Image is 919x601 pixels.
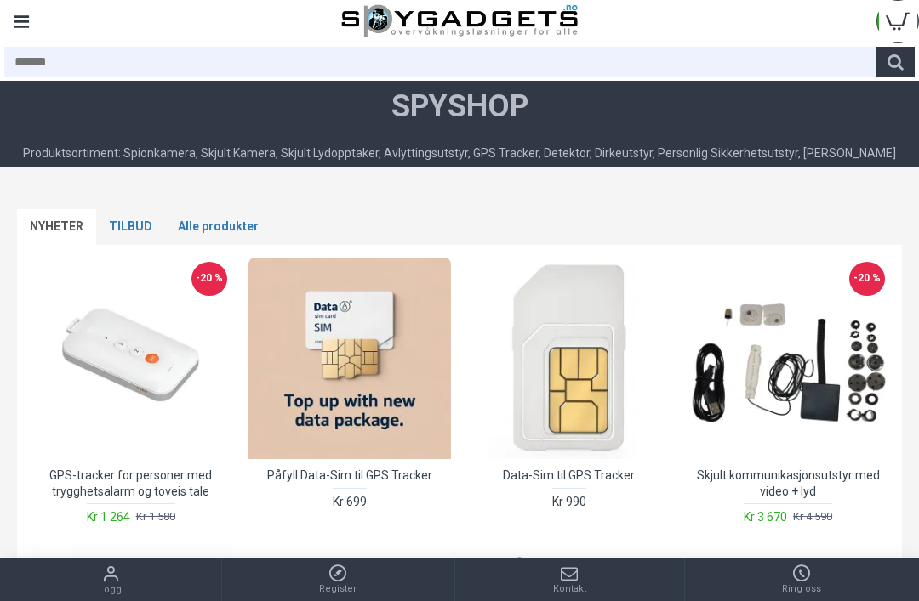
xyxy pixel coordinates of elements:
a: Data-Sim til GPS Tracker [468,258,670,459]
a: NYHETER [17,209,96,245]
span: Register [319,582,357,597]
div: Produktsortiment: Spionkamera, Skjult Kamera, Skjult Lydopptaker, Avlyttingsutstyr, GPS Tracker, ... [23,145,896,162]
span: Kr 699 [333,496,367,507]
span: Kr 1 264 [87,511,130,523]
a: Påfyll Data-Sim til GPS Tracker [248,258,450,459]
a: Data-Sim til GPS Tracker [503,468,635,483]
span: Kontakt [553,582,586,597]
span: Kr 990 [552,496,586,507]
a: Skjult kommunikasjonsutstyr med video + lyd [687,258,888,459]
a: Register [222,558,455,601]
span: Ring oss [782,582,821,597]
a: GPS-tracker for personer med trygghetsalarm og toveis tale [38,468,223,498]
a: Alle produkter [165,209,271,245]
a: TILBUD [96,209,165,245]
h1: SpyShop [23,85,896,128]
span: Kr 4 590 [793,511,832,522]
img: SpyGadgets.no [341,4,578,38]
a: Påfyll Data-Sim til GPS Tracker [267,468,432,483]
a: Skjult kommunikasjonsutstyr med video + lyd [695,468,880,498]
a: GPS-tracker for personer med trygghetsalarm og toveis tale [30,258,231,459]
span: Kr 1 580 [136,511,175,522]
span: Logg [99,583,122,598]
a: Kontakt [455,558,684,601]
span: Kr 3 670 [744,511,787,523]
